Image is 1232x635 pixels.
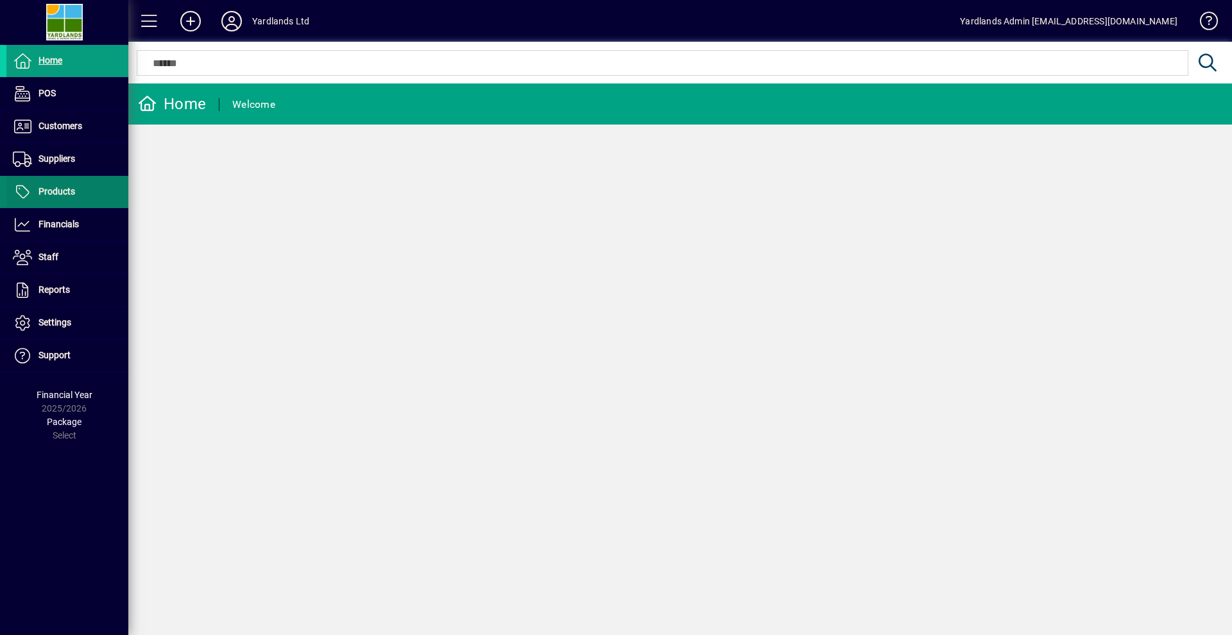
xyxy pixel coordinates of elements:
[1190,3,1216,44] a: Knowledge Base
[170,10,211,33] button: Add
[38,55,62,65] span: Home
[138,94,206,114] div: Home
[232,94,275,115] div: Welcome
[38,284,70,295] span: Reports
[6,340,128,372] a: Support
[38,317,71,327] span: Settings
[6,307,128,339] a: Settings
[211,10,252,33] button: Profile
[38,350,71,360] span: Support
[960,11,1177,31] div: Yardlands Admin [EMAIL_ADDRESS][DOMAIN_NAME]
[6,143,128,175] a: Suppliers
[6,209,128,241] a: Financials
[38,219,79,229] span: Financials
[6,241,128,274] a: Staff
[38,153,75,164] span: Suppliers
[37,390,92,400] span: Financial Year
[252,11,309,31] div: Yardlands Ltd
[38,252,58,262] span: Staff
[38,88,56,98] span: POS
[6,176,128,208] a: Products
[6,274,128,306] a: Reports
[6,110,128,143] a: Customers
[47,417,81,427] span: Package
[38,121,82,131] span: Customers
[6,78,128,110] a: POS
[38,186,75,196] span: Products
